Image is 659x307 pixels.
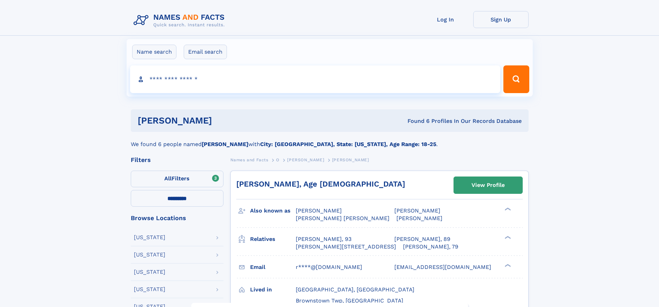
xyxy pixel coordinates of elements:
[276,157,280,162] span: O
[134,269,165,275] div: [US_STATE]
[131,215,223,221] div: Browse Locations
[472,177,505,193] div: View Profile
[394,264,491,270] span: [EMAIL_ADDRESS][DOMAIN_NAME]
[131,171,223,187] label: Filters
[418,11,473,28] a: Log In
[236,180,405,188] a: [PERSON_NAME], Age [DEMOGRAPHIC_DATA]
[184,45,227,59] label: Email search
[131,132,529,148] div: We found 6 people named with .
[230,155,268,164] a: Names and Facts
[250,261,296,273] h3: Email
[250,205,296,217] h3: Also known as
[332,157,369,162] span: [PERSON_NAME]
[503,65,529,93] button: Search Button
[134,235,165,240] div: [US_STATE]
[296,207,342,214] span: [PERSON_NAME]
[296,297,403,304] span: Brownstown Twp, [GEOGRAPHIC_DATA]
[130,65,501,93] input: search input
[202,141,248,147] b: [PERSON_NAME]
[250,233,296,245] h3: Relatives
[287,157,324,162] span: [PERSON_NAME]
[164,175,172,182] span: All
[310,117,522,125] div: Found 6 Profiles In Our Records Database
[250,284,296,296] h3: Lived in
[503,207,511,211] div: ❯
[138,116,310,125] h1: [PERSON_NAME]
[134,252,165,258] div: [US_STATE]
[454,177,522,193] a: View Profile
[132,45,176,59] label: Name search
[276,155,280,164] a: O
[394,235,450,243] a: [PERSON_NAME], 89
[394,207,440,214] span: [PERSON_NAME]
[296,286,414,293] span: [GEOGRAPHIC_DATA], [GEOGRAPHIC_DATA]
[473,11,529,28] a: Sign Up
[131,11,230,30] img: Logo Names and Facts
[396,215,442,222] span: [PERSON_NAME]
[403,243,458,251] a: [PERSON_NAME], 79
[296,215,390,222] span: [PERSON_NAME] [PERSON_NAME]
[503,235,511,240] div: ❯
[134,287,165,292] div: [US_STATE]
[260,141,436,147] b: City: [GEOGRAPHIC_DATA], State: [US_STATE], Age Range: 18-25
[131,157,223,163] div: Filters
[503,263,511,268] div: ❯
[296,243,396,251] a: [PERSON_NAME][STREET_ADDRESS]
[287,155,324,164] a: [PERSON_NAME]
[296,235,351,243] a: [PERSON_NAME], 93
